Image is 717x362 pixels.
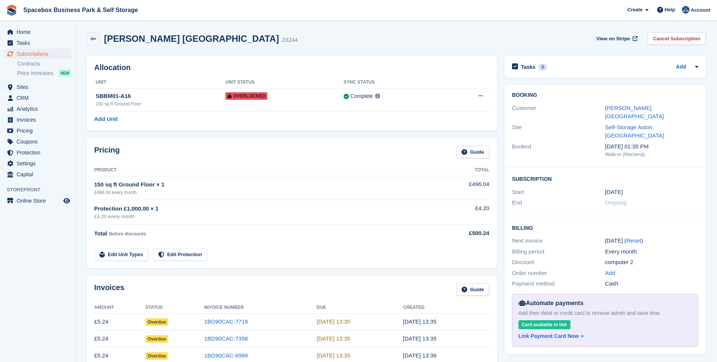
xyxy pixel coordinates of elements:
[605,269,615,278] a: Add
[204,302,317,314] th: Invoice Number
[518,299,692,308] div: Automate payments
[344,76,445,89] th: Sync Status
[518,320,570,329] div: Card available to link
[4,158,71,169] a: menu
[94,302,145,314] th: Amount
[317,318,350,325] time: 2025-09-12 12:35:33 UTC
[94,249,148,261] a: Edit Unit Types
[17,60,71,67] a: Contracts
[605,188,623,197] time: 2023-08-10 23:00:00 UTC
[512,104,605,121] div: Customer
[605,151,698,158] div: Walk-in (Marzena)
[4,82,71,92] a: menu
[605,280,698,288] div: Cash
[17,49,62,59] span: Subscriptions
[17,93,62,103] span: CRM
[7,186,75,194] span: Storefront
[456,146,489,158] a: Guide
[94,330,145,347] td: £5.24
[403,302,489,314] th: Created
[605,124,664,139] a: Self-Storage Aston, [GEOGRAPHIC_DATA]
[145,302,204,314] th: Status
[225,92,268,100] span: Overlocked
[512,199,605,207] div: End
[429,200,489,225] td: £4.20
[626,237,641,244] a: Reset
[94,283,124,296] h2: Invoices
[403,335,437,342] time: 2025-08-11 12:35:41 UTC
[4,38,71,48] a: menu
[94,313,145,330] td: £5.24
[4,147,71,158] a: menu
[456,283,489,296] a: Guide
[512,237,605,245] div: Next invoice
[403,318,437,325] time: 2025-09-11 12:35:37 UTC
[17,169,62,180] span: Capital
[62,196,71,205] a: Preview store
[17,136,62,147] span: Coupons
[317,352,350,359] time: 2025-07-12 12:35:33 UTC
[512,224,698,231] h2: Billing
[94,189,429,196] div: £496.04 every month
[627,6,642,14] span: Create
[518,332,579,340] div: Link Payment Card Now
[17,115,62,125] span: Invoices
[225,76,344,89] th: Unit Status
[350,92,373,100] div: Complete
[204,352,248,359] a: 1BD90CAC-6989
[512,142,605,158] div: Booked
[17,147,62,158] span: Protection
[282,36,298,44] div: 23244
[375,94,380,98] img: icon-info-grey-7440780725fd019a000dd9b08b2336e03edf1995a4989e88bcd33f0948082b44.svg
[4,196,71,206] a: menu
[94,76,225,89] th: Unit
[429,229,489,238] div: £500.24
[317,335,350,342] time: 2025-08-12 12:35:33 UTC
[4,104,71,114] a: menu
[518,309,692,317] div: Add their debit or credit card to remove admin and save time.
[605,105,664,120] a: [PERSON_NAME] [GEOGRAPHIC_DATA]
[605,142,698,151] div: [DATE] 01:35 PM
[104,34,279,44] h2: [PERSON_NAME] [GEOGRAPHIC_DATA]
[59,69,71,77] div: NEW
[665,6,675,14] span: Help
[593,32,639,45] a: View on Stripe
[648,32,706,45] a: Cancel Subscription
[204,318,248,325] a: 1BD90CAC-7719
[512,92,698,98] h2: Booking
[94,213,429,220] div: £4.20 every month
[109,231,146,237] span: Before discounts
[145,335,168,343] span: Overdue
[17,27,62,37] span: Home
[403,352,437,359] time: 2025-07-11 12:36:17 UTC
[4,136,71,147] a: menu
[96,92,225,101] div: SBBM01-A16
[518,332,689,340] a: Link Payment Card Now
[145,318,168,326] span: Overdue
[512,188,605,197] div: Start
[429,176,489,200] td: £496.04
[17,196,62,206] span: Online Store
[605,247,698,256] div: Every month
[521,64,536,70] h2: Tasks
[4,115,71,125] a: menu
[17,125,62,136] span: Pricing
[17,82,62,92] span: Sites
[605,237,698,245] div: [DATE] ( )
[153,249,207,261] a: Edit Protection
[17,69,71,77] a: Price increases NEW
[512,258,605,267] div: Discount
[538,64,547,70] div: 0
[4,27,71,37] a: menu
[94,115,118,124] a: Add Unit
[676,63,686,72] a: Add
[94,180,429,189] div: 150 sq ft Ground Floor × 1
[4,125,71,136] a: menu
[605,199,627,206] span: Ongoing
[691,6,710,14] span: Account
[94,164,429,176] th: Product
[17,38,62,48] span: Tasks
[17,158,62,169] span: Settings
[96,101,225,107] div: 150 sq ft Ground Floor
[17,70,54,77] span: Price increases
